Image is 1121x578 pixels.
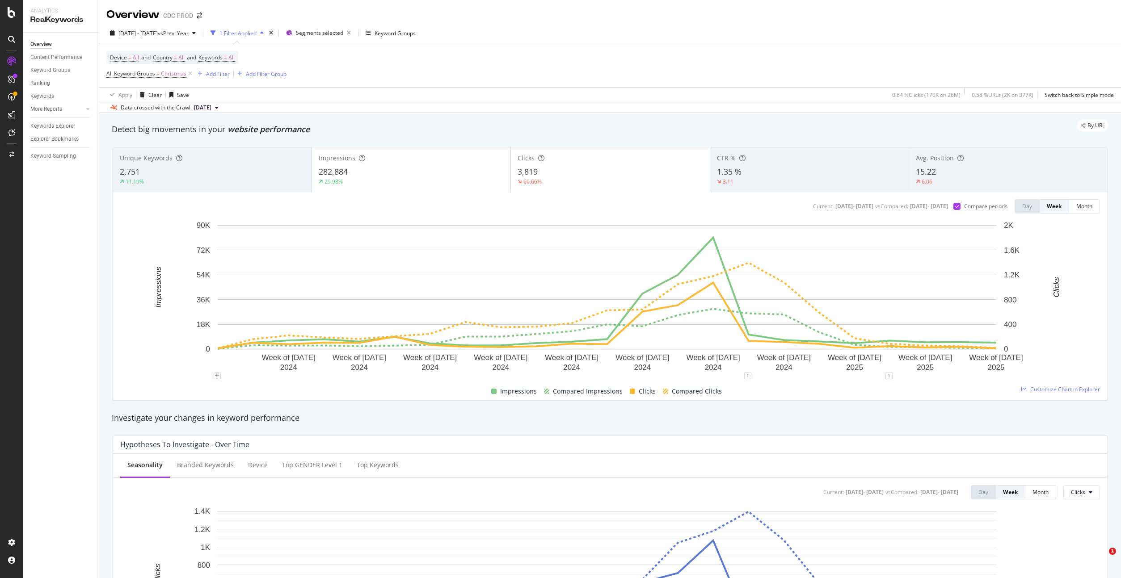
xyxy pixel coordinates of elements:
[30,151,93,161] a: Keyword Sampling
[187,54,196,61] span: and
[30,134,79,144] div: Explorer Bookmarks
[672,386,722,397] span: Compared Clicks
[166,88,189,102] button: Save
[1004,345,1008,353] text: 0
[197,271,211,279] text: 54K
[30,53,82,62] div: Content Performance
[1032,488,1049,496] div: Month
[875,202,908,210] div: vs Compared :
[639,386,656,397] span: Clicks
[194,68,230,79] button: Add Filter
[148,91,162,99] div: Clear
[523,178,542,185] div: 60.66%
[30,53,93,62] a: Content Performance
[1004,320,1016,329] text: 400
[30,121,93,131] a: Keywords Explorer
[178,51,185,64] span: All
[885,372,893,379] div: 1
[110,54,127,61] span: Device
[971,485,996,499] button: Day
[30,121,75,131] div: Keywords Explorer
[262,353,316,362] text: Week of [DATE]
[813,202,834,210] div: Current:
[30,92,93,101] a: Keywords
[121,104,190,112] div: Data crossed with the Crawl
[1021,385,1100,393] a: Customize Chart in Explorer
[1091,548,1112,569] iframe: Intercom live chat
[1030,385,1100,393] span: Customize Chart in Explorer
[228,51,235,64] span: All
[154,267,163,308] text: Impressions
[161,67,186,80] span: Christmas
[234,68,287,79] button: Add Filter Group
[194,104,211,112] span: 2025 Jan. 29th
[717,154,736,162] span: CTR %
[30,7,92,15] div: Analytics
[197,13,202,19] div: arrow-right-arrow-left
[744,372,751,379] div: 1
[30,79,50,88] div: Ranking
[120,154,173,162] span: Unique Keywords
[319,166,348,177] span: 282,884
[898,353,952,362] text: Week of [DATE]
[1069,199,1100,214] button: Month
[362,26,419,40] button: Keyword Groups
[141,54,151,61] span: and
[30,40,93,49] a: Overview
[917,363,934,372] text: 2025
[1047,202,1062,210] div: Week
[207,26,267,40] button: 1 Filter Applied
[922,178,932,185] div: 6.06
[201,543,210,551] text: 1K
[1022,202,1032,210] div: Day
[1087,123,1105,128] span: By URL
[156,70,160,77] span: =
[1004,296,1016,304] text: 800
[112,412,1108,424] div: Investigate your changes in keyword performance
[705,363,722,372] text: 2024
[1041,88,1114,102] button: Switch back to Simple mode
[127,461,163,469] div: Seasonality
[964,202,1007,210] div: Compare periods
[197,221,211,230] text: 90K
[118,29,158,37] span: [DATE] - [DATE]
[194,525,211,533] text: 1.2K
[224,54,227,61] span: =
[197,320,211,329] text: 18K
[30,105,84,114] a: More Reports
[723,178,733,185] div: 3.11
[757,353,811,362] text: Week of [DATE]
[30,40,52,49] div: Overview
[421,363,438,372] text: 2024
[30,66,70,75] div: Keyword Groups
[198,561,210,570] text: 800
[1109,548,1116,555] span: 1
[553,386,623,397] span: Compared Impressions
[1015,199,1040,214] button: Day
[1077,119,1108,132] div: legacy label
[30,92,54,101] div: Keywords
[30,79,93,88] a: Ranking
[403,353,457,362] text: Week of [DATE]
[118,91,132,99] div: Apply
[1025,485,1056,499] button: Month
[106,88,132,102] button: Apply
[296,29,343,37] span: Segments selected
[1071,488,1085,496] span: Clicks
[128,54,131,61] span: =
[885,488,919,496] div: vs Compared :
[920,488,958,496] div: [DATE] - [DATE]
[282,461,342,469] div: Top GENDER Level 1
[120,221,1093,376] div: A chart.
[615,353,669,362] text: Week of [DATE]
[978,488,988,496] div: Day
[30,66,93,75] a: Keyword Groups
[280,363,297,372] text: 2024
[197,246,211,255] text: 72K
[120,440,249,449] div: Hypotheses to Investigate - Over Time
[634,363,651,372] text: 2024
[545,353,598,362] text: Week of [DATE]
[969,353,1023,362] text: Week of [DATE]
[1063,485,1100,499] button: Clicks
[474,353,527,362] text: Week of [DATE]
